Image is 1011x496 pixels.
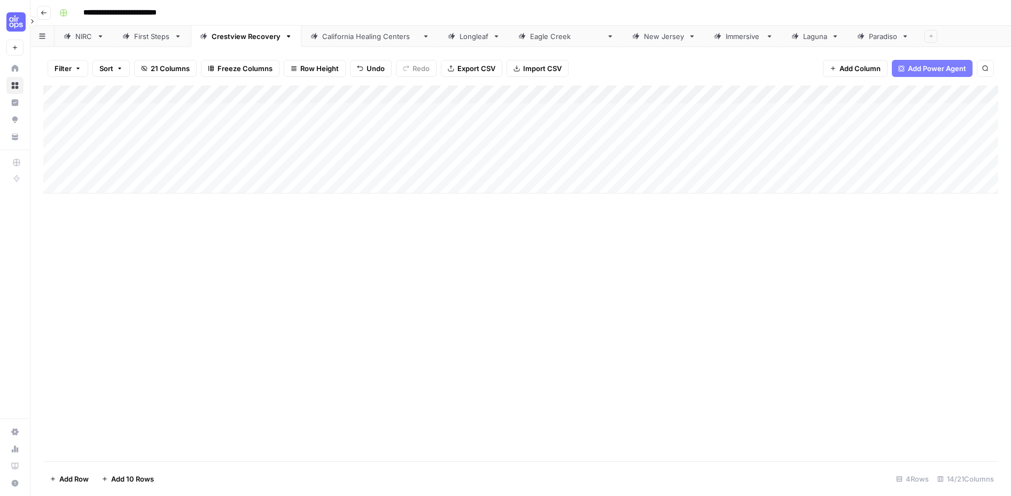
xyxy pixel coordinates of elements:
a: Settings [6,423,24,440]
button: 21 Columns [134,60,197,77]
span: Add Column [839,63,881,74]
button: Add Column [823,60,888,77]
span: Sort [99,63,113,74]
button: Import CSV [507,60,569,77]
button: Freeze Columns [201,60,279,77]
button: Add Row [43,470,95,487]
button: Add 10 Rows [95,470,160,487]
a: Your Data [6,128,24,145]
a: [US_STATE] [623,26,705,47]
span: Import CSV [523,63,562,74]
a: Insights [6,94,24,111]
a: Opportunities [6,111,24,128]
div: [US_STATE] Healing Centers [322,31,418,42]
span: 21 Columns [151,63,190,74]
a: NIRC [55,26,113,47]
a: Usage [6,440,24,458]
span: Add 10 Rows [111,474,154,484]
a: Laguna [782,26,848,47]
button: Sort [92,60,130,77]
a: Longleaf [439,26,509,47]
div: Longleaf [460,31,488,42]
a: Learning Hub [6,458,24,475]
span: Freeze Columns [217,63,273,74]
button: Row Height [284,60,346,77]
a: Browse [6,77,24,94]
div: Laguna [803,31,827,42]
span: Export CSV [457,63,495,74]
a: Crestview Recovery [191,26,301,47]
span: Add Power Agent [908,63,966,74]
a: Paradiso [848,26,918,47]
span: Add Row [59,474,89,484]
a: Home [6,60,24,77]
button: Export CSV [441,60,502,77]
button: Redo [396,60,437,77]
div: NIRC [75,31,92,42]
button: Add Power Agent [892,60,973,77]
div: [GEOGRAPHIC_DATA] [530,31,602,42]
img: Cohort 4 Logo [6,12,26,32]
a: [GEOGRAPHIC_DATA] [509,26,623,47]
div: [US_STATE] [644,31,684,42]
span: Filter [55,63,72,74]
div: Immersive [726,31,761,42]
a: First Steps [113,26,191,47]
span: Undo [367,63,385,74]
button: Undo [350,60,392,77]
button: Workspace: Cohort 4 [6,9,24,35]
div: 4 Rows [892,470,933,487]
a: Immersive [705,26,782,47]
span: Row Height [300,63,339,74]
div: First Steps [134,31,170,42]
div: Crestview Recovery [212,31,281,42]
button: Filter [48,60,88,77]
div: Paradiso [869,31,897,42]
span: Redo [413,63,430,74]
button: Help + Support [6,475,24,492]
div: 14/21 Columns [933,470,998,487]
a: [US_STATE] Healing Centers [301,26,439,47]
